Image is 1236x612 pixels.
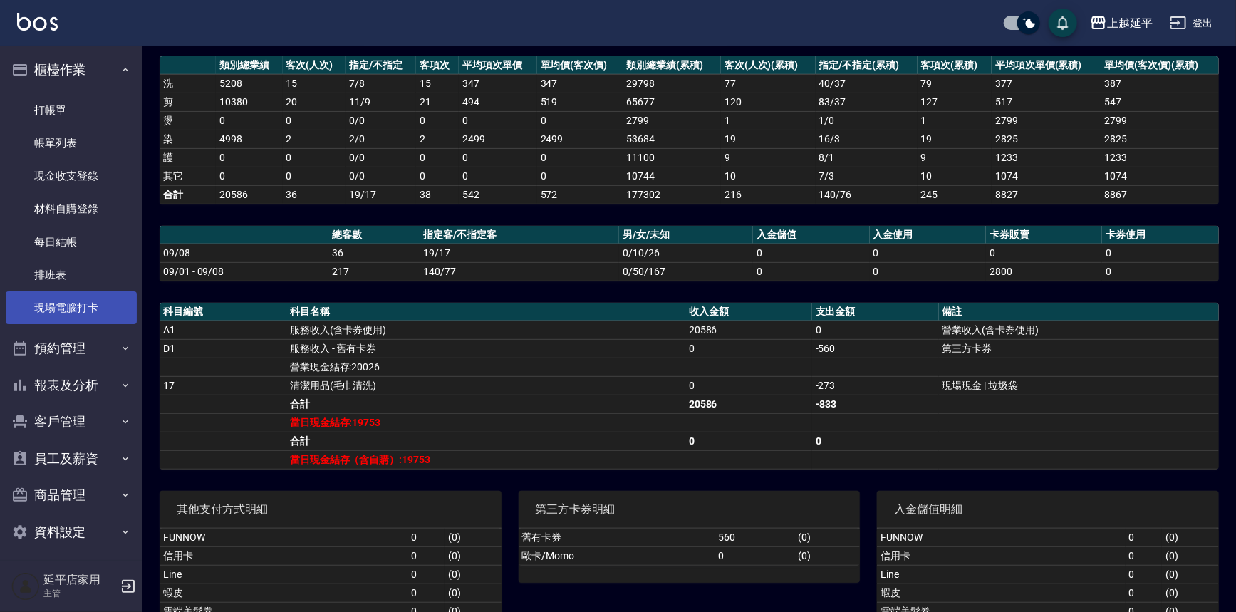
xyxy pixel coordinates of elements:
td: 10744 [623,167,721,185]
td: 當日現金結存（含自購）:19753 [286,450,685,469]
th: 收入金額 [685,303,812,321]
td: 1 / 0 [816,111,918,130]
td: 0 [685,339,812,358]
td: 0 [416,111,459,130]
td: 0 [283,167,346,185]
a: 每日結帳 [6,226,137,259]
td: ( 0 ) [445,529,502,547]
td: 0 [1102,262,1219,281]
table: a dense table [160,56,1219,204]
th: 客次(人次) [283,56,346,75]
th: 客次(人次)(累積) [721,56,816,75]
th: 單均價(客次價)(累積) [1101,56,1219,75]
td: 0/50/167 [619,262,753,281]
th: 指定/不指定 [346,56,416,75]
td: 7 / 8 [346,74,416,93]
td: A1 [160,321,286,339]
td: 0 [407,546,444,565]
td: 79 [918,74,992,93]
td: 217 [328,262,420,281]
td: 377 [992,74,1101,93]
div: 上越延平 [1107,14,1153,32]
th: 科目編號 [160,303,286,321]
td: 65677 [623,93,721,111]
th: 平均項次單價 [459,56,536,75]
td: 0 [1126,546,1162,565]
td: 5208 [216,74,282,93]
img: Person [11,572,40,601]
td: 信用卡 [160,546,407,565]
td: 0 [1126,529,1162,547]
td: 0 [537,167,623,185]
td: 83 / 37 [816,93,918,111]
td: 0 [685,432,812,450]
th: 男/女/未知 [619,226,753,244]
td: 542 [459,185,536,204]
th: 平均項次單價(累積) [992,56,1101,75]
td: 1074 [992,167,1101,185]
td: 0 / 0 [346,111,416,130]
button: 員工及薪資 [6,440,137,477]
td: 0 [1126,565,1162,584]
th: 科目名稱 [286,303,685,321]
td: 2499 [459,130,536,148]
td: ( 0 ) [445,565,502,584]
td: D1 [160,339,286,358]
td: -560 [812,339,939,358]
td: 信用卡 [877,546,1125,565]
th: 單均價(客次價) [537,56,623,75]
td: ( 0 ) [794,529,860,547]
td: 舊有卡券 [519,529,715,547]
td: 0/10/26 [619,244,753,262]
td: 0 [416,148,459,167]
td: 38 [416,185,459,204]
td: ( 0 ) [1162,584,1219,602]
td: 36 [283,185,346,204]
td: 11100 [623,148,721,167]
td: 0 [715,546,795,565]
td: ( 0 ) [794,546,860,565]
td: ( 0 ) [1162,565,1219,584]
th: 客項次(累積) [918,56,992,75]
td: 519 [537,93,623,111]
td: 517 [992,93,1101,111]
a: 材料自購登錄 [6,192,137,225]
td: Line [877,565,1125,584]
td: 0 [459,148,536,167]
td: 9 [721,148,816,167]
td: 0 [870,244,986,262]
td: 347 [459,74,536,93]
td: 8827 [992,185,1101,204]
td: 19/17 [420,244,620,262]
td: 10380 [216,93,282,111]
td: 15 [416,74,459,93]
th: 支出金額 [812,303,939,321]
th: 類別總業績 [216,56,282,75]
td: 染 [160,130,216,148]
td: 0 [216,148,282,167]
td: Line [160,565,407,584]
td: 2825 [992,130,1101,148]
td: 0 [283,111,346,130]
td: 2 / 0 [346,130,416,148]
td: -833 [812,395,939,413]
td: 0 [283,148,346,167]
a: 排班表 [6,259,137,291]
td: 蝦皮 [160,584,407,602]
h5: 延平店家用 [43,573,116,587]
td: 0 [870,262,986,281]
td: 09/01 - 09/08 [160,262,328,281]
td: 現場現金 | 垃圾袋 [939,376,1219,395]
button: 登出 [1164,10,1219,36]
th: 指定客/不指定客 [420,226,620,244]
td: 53684 [623,130,721,148]
td: 09/08 [160,244,328,262]
td: FUNNOW [160,529,407,547]
td: 0 [812,432,939,450]
td: 蝦皮 [877,584,1125,602]
td: 177302 [623,185,721,204]
p: 主管 [43,587,116,600]
td: 2799 [1101,111,1219,130]
th: 類別總業績(累積) [623,56,721,75]
td: ( 0 ) [1162,546,1219,565]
